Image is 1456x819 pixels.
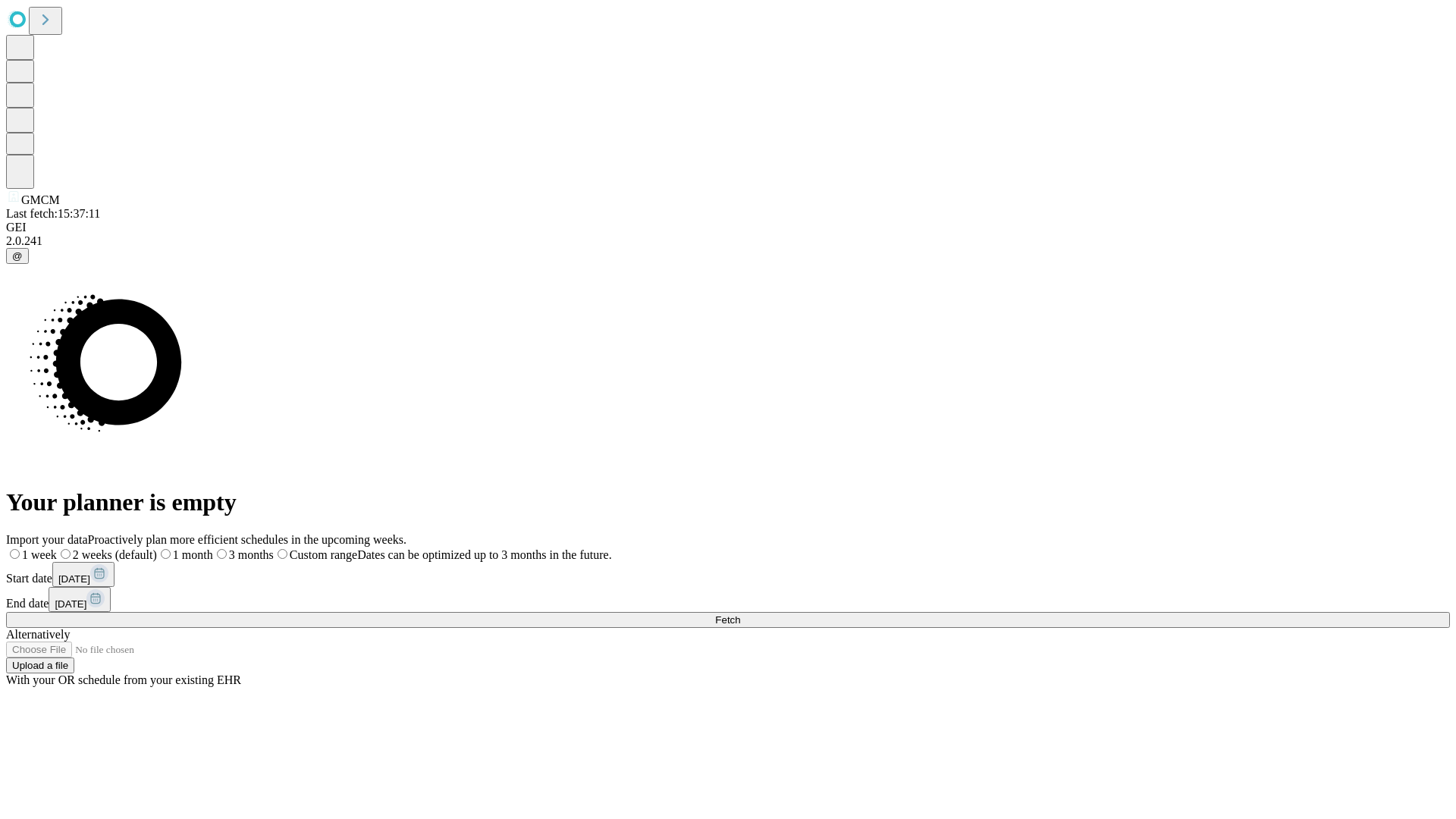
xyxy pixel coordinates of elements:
[58,573,90,585] span: [DATE]
[6,533,88,546] span: Import your data
[173,548,213,561] span: 1 month
[52,562,115,587] button: [DATE]
[6,612,1450,628] button: Fetch
[61,549,71,559] input: 2 weeks (default)
[6,562,1450,587] div: Start date
[6,248,29,264] button: @
[10,549,20,559] input: 1 week
[22,548,57,561] span: 1 week
[6,628,70,641] span: Alternatively
[73,548,157,561] span: 2 weeks (default)
[6,207,100,220] span: Last fetch: 15:37:11
[6,673,241,686] span: With your OR schedule from your existing EHR
[715,614,740,626] span: Fetch
[88,533,406,546] span: Proactively plan more efficient schedules in the upcoming weeks.
[6,488,1450,516] h1: Your planner is empty
[357,548,611,561] span: Dates can be optimized up to 3 months in the future.
[21,193,60,206] span: GMCM
[6,221,1450,234] div: GEI
[229,548,274,561] span: 3 months
[278,549,287,559] input: Custom rangeDates can be optimized up to 3 months in the future.
[217,549,227,559] input: 3 months
[6,657,74,673] button: Upload a file
[6,587,1450,612] div: End date
[6,234,1450,248] div: 2.0.241
[290,548,357,561] span: Custom range
[55,598,86,610] span: [DATE]
[12,250,23,262] span: @
[161,549,171,559] input: 1 month
[49,587,111,612] button: [DATE]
